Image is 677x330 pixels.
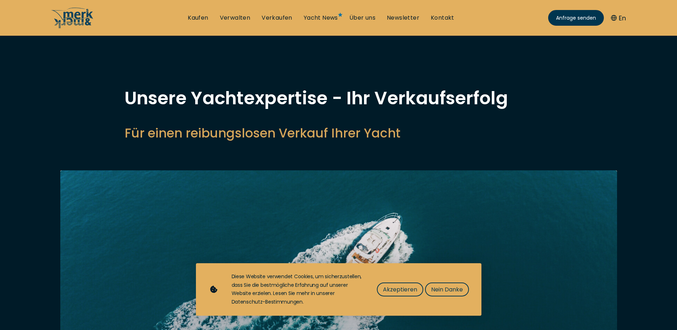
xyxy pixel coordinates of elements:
a: Kontakt [431,14,454,22]
a: Verkaufen [262,14,292,22]
a: Kaufen [188,14,208,22]
a: Yacht News [304,14,338,22]
h2: Für einen reibungslosen Verkauf Ihrer Yacht [125,124,553,142]
button: Nein Danke [425,282,469,296]
button: En [611,13,626,23]
span: Akzeptieren [383,285,417,294]
h1: Unsere Yachtexpertise - Ihr Verkaufserfolg [125,89,553,107]
a: Über uns [349,14,375,22]
div: Diese Website verwendet Cookies, um sicherzustellen, dass Sie die bestmögliche Erfahrung auf unse... [232,272,363,306]
span: Nein Danke [431,285,463,294]
span: Anfrage senden [556,14,596,22]
a: Newsletter [387,14,419,22]
a: Anfrage senden [548,10,604,26]
a: Datenschutz-Bestimmungen [232,298,303,305]
button: Akzeptieren [377,282,423,296]
a: Verwalten [220,14,251,22]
